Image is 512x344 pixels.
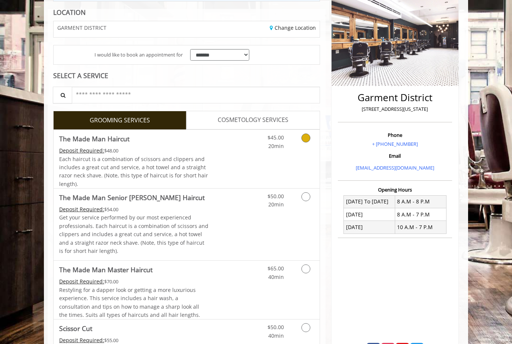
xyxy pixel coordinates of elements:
h2: Garment District [340,92,450,103]
span: 20min [268,201,284,208]
span: $50.00 [268,193,284,200]
span: I would like to book an appointment for [95,51,183,59]
span: COSMETOLOGY SERVICES [218,115,288,125]
span: Restyling for a dapper look or getting a more luxurious experience. This service includes a hair ... [59,286,200,318]
span: $50.00 [268,324,284,331]
td: 10 A.M - 7 P.M [395,221,446,234]
span: This service needs some Advance to be paid before we block your appointment [59,337,104,344]
h3: Phone [340,132,450,138]
span: 20min [268,142,284,150]
b: LOCATION [53,8,86,17]
span: This service needs some Advance to be paid before we block your appointment [59,206,104,213]
span: This service needs some Advance to be paid before we block your appointment [59,278,104,285]
td: 8 A.M - 7 P.M [395,208,446,221]
td: 8 A.M - 8 P.M [395,195,446,208]
span: 40min [268,273,284,280]
div: $54.00 [59,205,209,213]
a: + [PHONE_NUMBER] [372,141,418,147]
div: $48.00 [59,147,209,155]
a: [EMAIL_ADDRESS][DOMAIN_NAME] [356,164,434,171]
p: [STREET_ADDRESS][US_STATE] [340,105,450,113]
b: Scissor Cut [59,323,92,334]
div: SELECT A SERVICE [53,72,320,79]
span: GARMENT DISTRICT [57,25,106,30]
td: [DATE] [344,221,395,234]
span: GROOMING SERVICES [90,116,150,125]
td: [DATE] [344,208,395,221]
span: $45.00 [268,134,284,141]
span: This service needs some Advance to be paid before we block your appointment [59,147,104,154]
h3: Email [340,153,450,158]
b: The Made Man Master Haircut [59,264,153,275]
b: The Made Man Senior [PERSON_NAME] Haircut [59,192,205,203]
span: 40min [268,332,284,339]
span: Each haircut is a combination of scissors and clippers and includes a great cut and service, a ho... [59,155,208,187]
b: The Made Man Haircut [59,134,129,144]
td: [DATE] To [DATE] [344,195,395,208]
button: Service Search [53,87,72,103]
a: Change Location [270,24,316,31]
p: Get your service performed by our most experienced professionals. Each haircut is a combination o... [59,213,209,255]
div: $70.00 [59,277,209,286]
h3: Opening Hours [338,187,452,192]
span: $65.00 [268,265,284,272]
